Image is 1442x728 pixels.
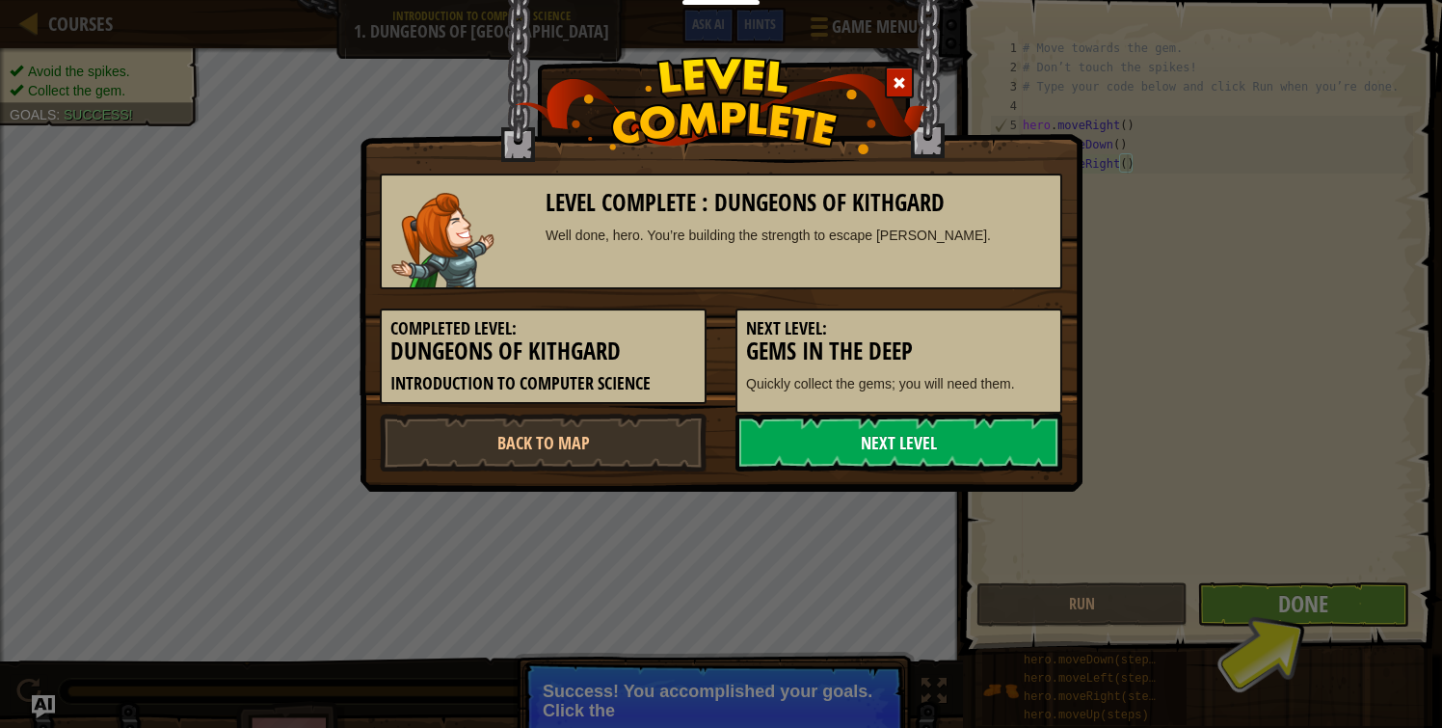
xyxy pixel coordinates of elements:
h5: Completed Level: [390,319,696,338]
a: Next Level [735,414,1062,472]
h3: Dungeons of Kithgard [390,338,696,364]
h3: Level Complete : Dungeons of Kithgard [546,190,1052,216]
p: Quickly collect the gems; you will need them. [746,374,1052,393]
h5: Introduction to Computer Science [390,374,696,393]
h3: Gems in the Deep [746,338,1052,364]
img: captain.png [391,193,494,287]
div: Well done, hero. You’re building the strength to escape [PERSON_NAME]. [546,226,1052,245]
a: Back to Map [380,414,707,472]
h5: Next Level: [746,319,1052,338]
img: level_complete.png [515,57,928,154]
